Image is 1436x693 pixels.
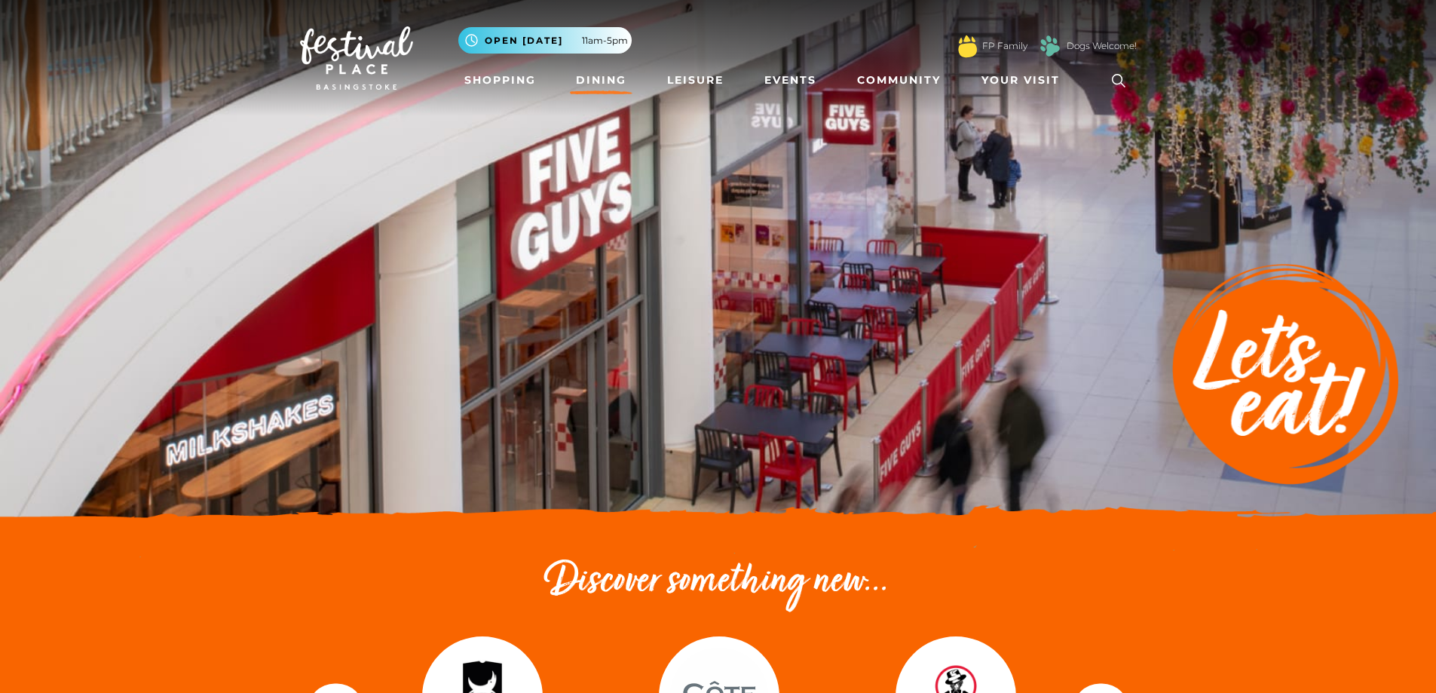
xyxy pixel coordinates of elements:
[661,66,730,94] a: Leisure
[570,66,632,94] a: Dining
[300,26,413,90] img: Festival Place Logo
[458,27,632,54] button: Open [DATE] 11am-5pm
[975,66,1073,94] a: Your Visit
[300,558,1137,606] h2: Discover something new...
[982,39,1027,53] a: FP Family
[981,72,1060,88] span: Your Visit
[758,66,822,94] a: Events
[458,66,542,94] a: Shopping
[851,66,947,94] a: Community
[582,34,628,48] span: 11am-5pm
[485,34,563,48] span: Open [DATE]
[1067,39,1137,53] a: Dogs Welcome!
